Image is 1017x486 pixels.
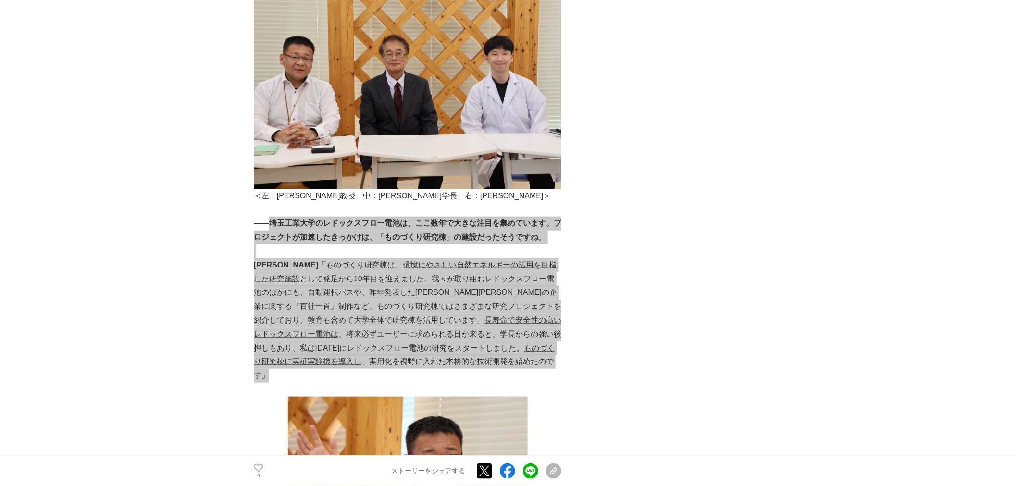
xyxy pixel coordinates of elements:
[254,316,561,338] u: 長寿命で安全性の高いレドックスフロー電池は
[254,473,263,478] p: 4
[391,467,465,475] p: ストーリーをシェアする
[254,219,561,241] strong: ――埼玉工業大学のレドックスフロー電池は、ここ数年で大きな注目を集めています。プロジェクトが加速したきっかけは、「ものづくり研究棟」の建設だったそうですね
[254,261,318,269] strong: [PERSON_NAME]
[254,189,561,203] p: ＜左：[PERSON_NAME]教授、中：[PERSON_NAME]学長、右：[PERSON_NAME]＞
[254,261,557,283] u: 環境にやさしい自然エネルギーの活用を目指した研究施設
[254,217,561,244] p: 。
[254,258,561,383] p: 「ものづくり研究棟は、 として発足から10年目を迎えました。我々が取り組むレドックスフロー電池のほかにも、自動運転バスや、昨年発表した[PERSON_NAME][PERSON_NAME]の企業に...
